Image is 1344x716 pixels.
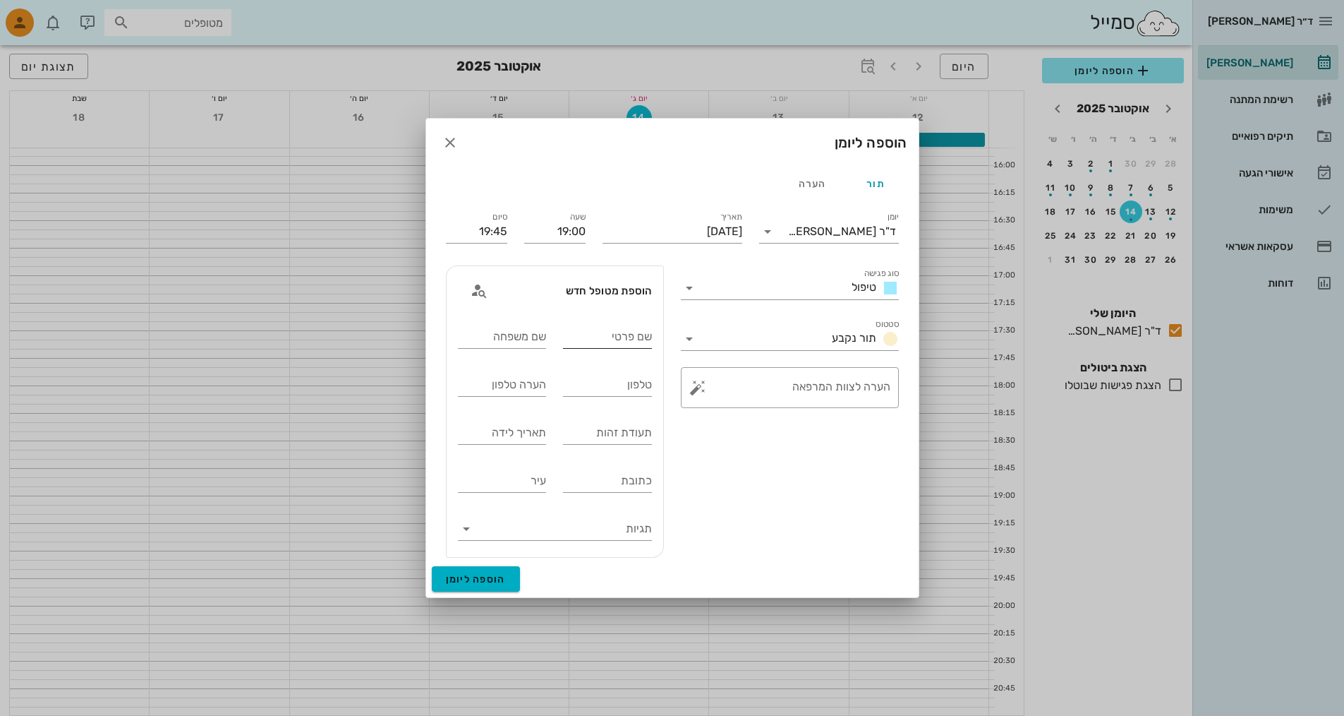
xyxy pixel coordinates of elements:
div: סוג פגישהטיפול [681,277,899,299]
div: הוספה ליומן [835,131,907,154]
div: יומןד"ר [PERSON_NAME] [759,220,899,243]
span: טיפול [852,280,876,294]
div: תור [844,167,907,201]
div: תגיות [458,518,652,540]
button: הוספה ליומן [432,566,520,592]
span: הוספה ליומן [446,573,506,585]
div: הערה [780,167,844,201]
span: הוספת מטופל חדש [566,285,652,297]
label: סטטוס [876,319,899,330]
label: תאריך [720,212,742,222]
div: ד"ר [PERSON_NAME] [788,225,896,238]
label: שעה [569,212,586,222]
label: יומן [887,212,899,222]
div: סטטוסתור נקבע [681,328,899,350]
span: תור נקבע [832,331,876,345]
label: סוג פגישה [864,268,899,279]
label: סיום [492,212,507,222]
